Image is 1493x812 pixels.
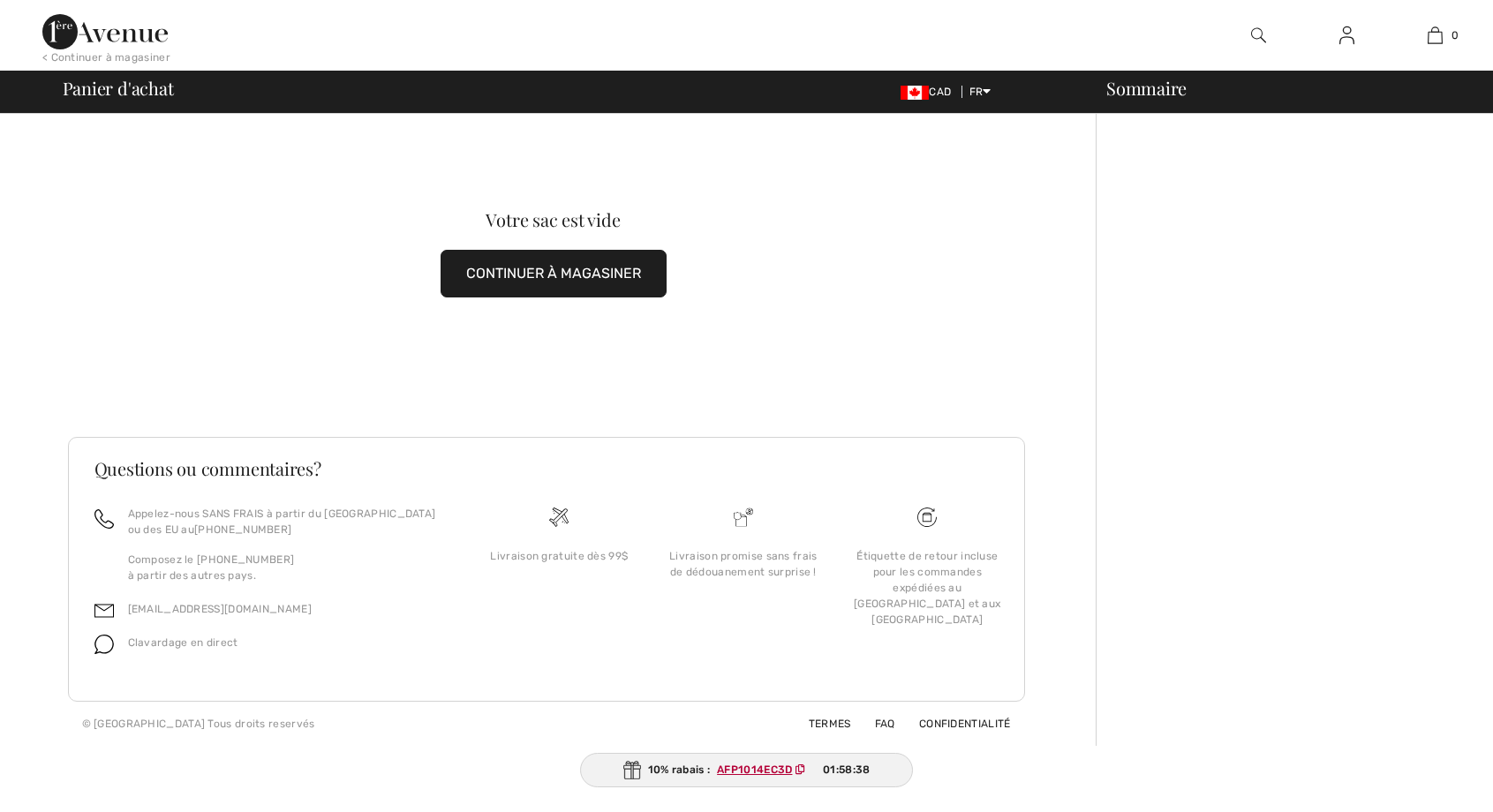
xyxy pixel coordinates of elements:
[901,86,929,100] img: Canadian Dollar
[128,603,312,615] a: [EMAIL_ADDRESS][DOMAIN_NAME]
[849,548,1005,628] div: Étiquette de retour incluse pour les commandes expédiées au [GEOGRAPHIC_DATA] et aux [GEOGRAPHIC_...
[481,548,637,564] div: Livraison gratuite dès 99$
[917,507,937,527] img: Livraison gratuite dès 99$
[623,761,641,779] img: Gift.svg
[117,211,991,229] div: Votre sac est vide
[194,523,291,536] a: [PHONE_NUMBER]
[94,635,114,654] img: chat
[969,86,992,98] span: FR
[788,718,851,730] a: Termes
[1085,79,1482,97] div: Sommaire
[854,718,895,730] a: FAQ
[1452,27,1459,43] span: 0
[94,460,999,477] h3: Questions ou commentaires?
[42,49,170,65] div: < Continuer à magasiner
[128,636,238,649] span: Clavardage en direct
[549,507,569,527] img: Livraison gratuite dès 99$
[94,509,114,529] img: call
[717,763,792,776] ins: AFP1014EC3D
[666,548,821,580] div: Livraison promise sans frais de dédouanement surprise !
[580,753,914,787] div: 10% rabais :
[63,79,174,97] span: Panier d'achat
[1428,25,1443,46] img: Mon panier
[901,86,958,98] span: CAD
[734,507,753,527] img: Livraison promise sans frais de dédouanement surprise&nbsp;!
[823,762,870,778] span: 01:58:38
[128,506,447,538] p: Appelez-nous SANS FRAIS à partir du [GEOGRAPHIC_DATA] ou des EU au
[1339,25,1354,46] img: Mes infos
[128,552,447,583] p: Composez le [PHONE_NUMBER] à partir des autres pays.
[441,250,667,297] button: CONTINUER À MAGASINER
[1251,25,1266,46] img: recherche
[898,718,1011,730] a: Confidentialité
[82,716,315,732] div: © [GEOGRAPHIC_DATA] Tous droits reservés
[1325,25,1369,47] a: Se connecter
[94,601,114,620] img: email
[42,14,168,49] img: 1ère Avenue
[1391,25,1478,46] a: 0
